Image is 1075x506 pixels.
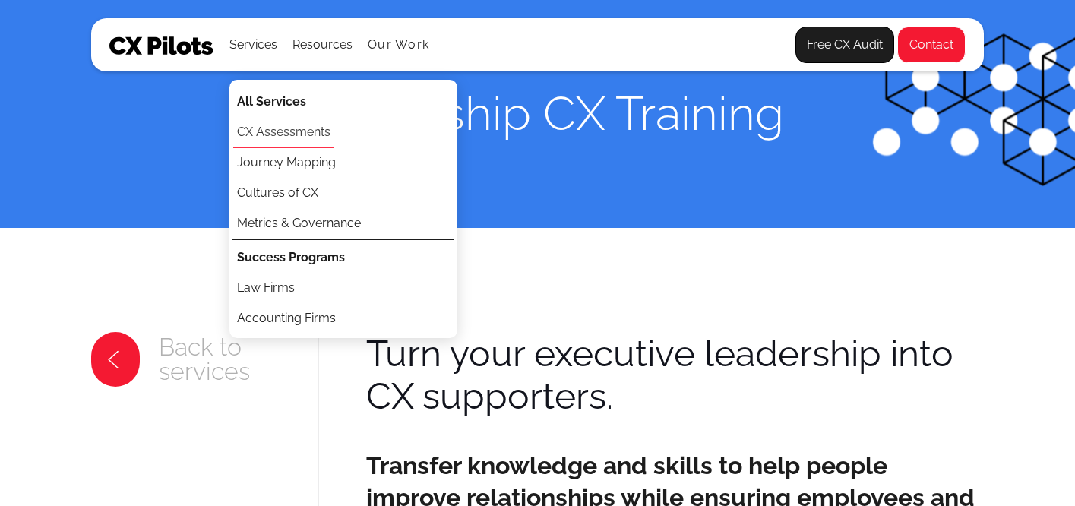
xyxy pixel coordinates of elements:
[795,27,894,63] a: Free CX Audit
[91,332,318,387] a: Back to services
[366,332,984,417] div: Turn your executive leadership into CX supporters.
[229,19,277,71] div: Services
[292,34,353,55] div: Resources
[897,27,966,63] a: Contact
[233,304,340,334] a: Accounting Firms
[159,335,318,384] h2: Back to services
[233,84,310,118] a: All Services
[233,118,334,148] a: CX Assessments
[237,94,306,109] strong: All Services
[233,148,340,179] a: Journey Mapping
[233,274,299,304] a: Law Firms
[229,80,457,338] nav: Services
[229,34,277,55] div: Services
[233,239,349,274] a: Success Programs
[292,19,353,71] div: Resources
[233,209,365,239] a: Metrics & Governance
[368,38,429,52] a: Our Work
[237,250,345,264] strong: Success Programs
[291,87,784,141] h1: Leadership CX Training
[233,179,322,209] a: Cultures of CX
